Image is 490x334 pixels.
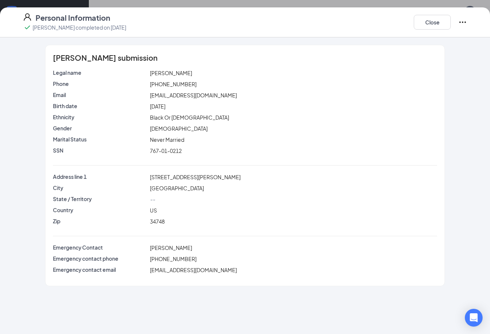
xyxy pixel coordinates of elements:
span: US [150,207,157,214]
svg: User [23,13,32,21]
span: [STREET_ADDRESS][PERSON_NAME] [150,174,241,180]
span: [PERSON_NAME] [150,70,192,76]
h4: Personal Information [36,13,110,23]
span: [DEMOGRAPHIC_DATA] [150,125,208,132]
span: [PHONE_NUMBER] [150,81,197,87]
p: Emergency contact phone [53,255,147,262]
p: Marital Status [53,136,147,143]
p: Emergency Contact [53,244,147,251]
p: City [53,184,147,191]
span: [PERSON_NAME] [150,244,192,251]
p: Phone [53,80,147,87]
svg: Checkmark [23,23,32,32]
span: [PERSON_NAME] submission [53,54,158,61]
span: [PHONE_NUMBER] [150,255,197,262]
p: Ethnicity [53,113,147,121]
span: Black Or [DEMOGRAPHIC_DATA] [150,114,229,121]
button: Close [414,15,451,30]
svg: Ellipses [458,18,467,27]
span: 34748 [150,218,165,225]
p: SSN [53,147,147,154]
p: Birth date [53,102,147,110]
p: Email [53,91,147,98]
p: [PERSON_NAME] completed on [DATE] [33,24,126,31]
p: State / Territory [53,195,147,203]
p: Country [53,206,147,214]
span: [DATE] [150,103,165,110]
p: Emergency contact email [53,266,147,273]
span: Never Married [150,136,184,143]
p: Address line 1 [53,173,147,180]
span: [EMAIL_ADDRESS][DOMAIN_NAME] [150,92,237,98]
span: [EMAIL_ADDRESS][DOMAIN_NAME] [150,267,237,273]
span: [GEOGRAPHIC_DATA] [150,185,204,191]
span: -- [150,196,155,203]
div: Open Intercom Messenger [465,309,483,327]
p: Gender [53,124,147,132]
span: 767-01-0212 [150,147,182,154]
p: Legal name [53,69,147,76]
p: Zip [53,217,147,225]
